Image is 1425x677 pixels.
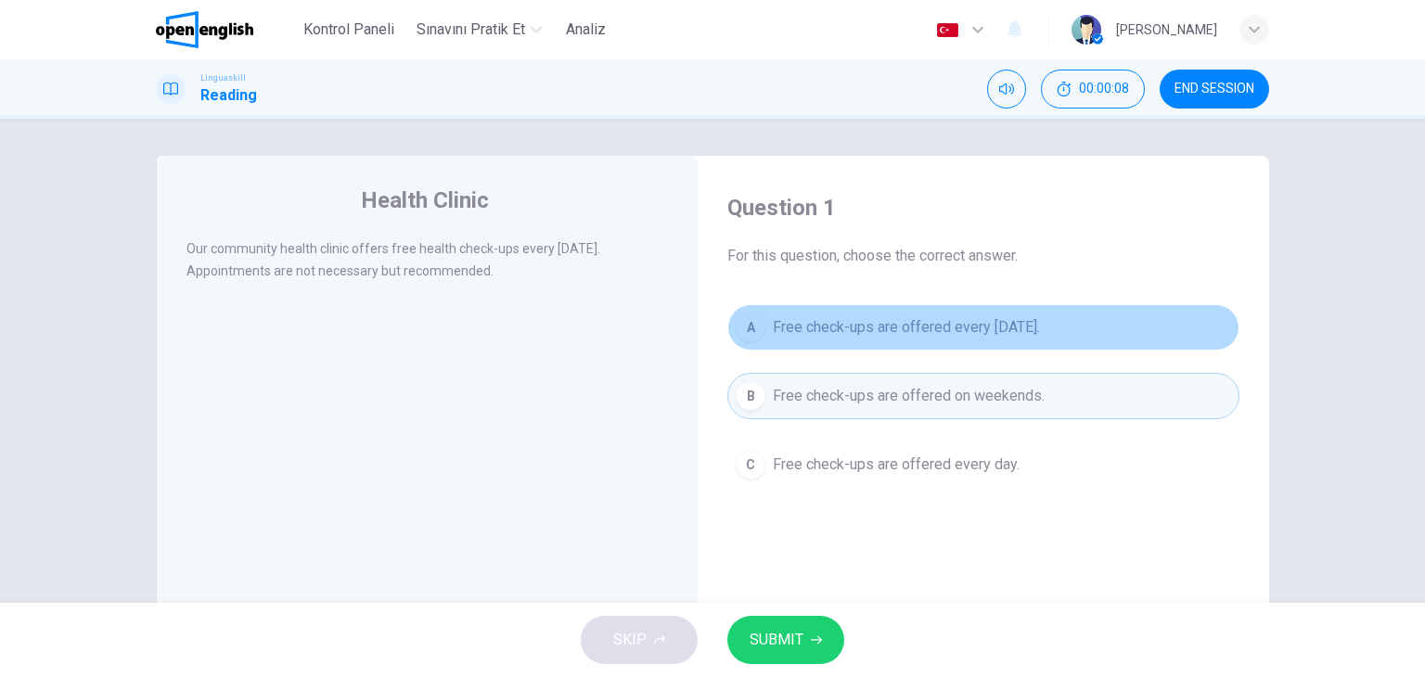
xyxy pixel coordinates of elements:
[727,373,1239,419] button: BFree check-ups are offered on weekends.
[727,245,1239,267] span: For this question, choose the correct answer.
[1160,70,1269,109] button: END SESSION
[773,453,1020,476] span: Free check-ups are offered every day.
[727,616,844,664] button: SUBMIT
[727,441,1239,488] button: CFree check-ups are offered every day.
[156,11,296,48] a: OpenEnglish logo
[557,13,616,46] button: Analiz
[296,13,402,46] button: Kontrol Paneli
[156,11,253,48] img: OpenEnglish logo
[936,23,959,37] img: tr
[566,19,606,41] span: Analiz
[417,19,525,41] span: Sınavını Pratik Et
[736,313,765,342] div: A
[727,193,1239,223] h4: Question 1
[1079,82,1129,96] span: 00:00:08
[736,450,765,479] div: C
[1175,82,1254,96] span: END SESSION
[1116,19,1217,41] div: [PERSON_NAME]
[361,185,489,215] h4: Health Clinic
[200,71,246,84] span: Linguaskill
[750,627,803,653] span: SUBMIT
[303,19,394,41] span: Kontrol Paneli
[987,70,1026,109] div: Mute
[409,13,549,46] button: Sınavını Pratik Et
[200,84,257,107] h1: Reading
[186,241,600,278] span: Our community health clinic offers free health check-ups every [DATE]. Appointments are not neces...
[1041,70,1145,109] div: Hide
[773,385,1045,407] span: Free check-ups are offered on weekends.
[1041,70,1145,109] button: 00:00:08
[1072,15,1101,45] img: Profile picture
[736,381,765,411] div: B
[773,316,1040,338] span: Free check-ups are offered every [DATE].
[727,304,1239,351] button: AFree check-ups are offered every [DATE].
